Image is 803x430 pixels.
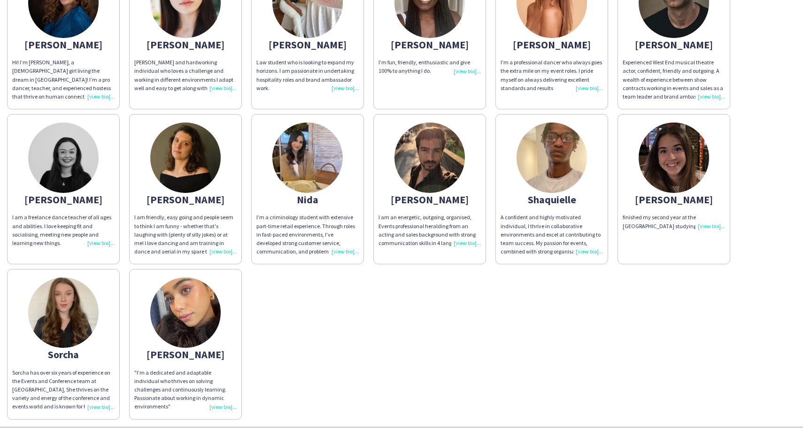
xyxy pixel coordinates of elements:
[28,277,99,348] img: thumb-682c68ce048e9.jpeg
[623,40,725,49] div: [PERSON_NAME]
[394,123,465,193] img: thumb-5d5aeb5ee8e83.jpeg
[378,58,481,75] div: I’m fun, friendly, enthusiastic and give 100% to anything I do.
[134,195,237,204] div: [PERSON_NAME]
[134,58,237,92] div: [PERSON_NAME] and hardworking individual who loves a challenge and working in different environme...
[28,123,99,193] img: thumb-66868e4fe27a5.jpeg
[256,195,359,204] div: Nida
[134,40,237,49] div: [PERSON_NAME]
[378,213,481,247] div: I am an energetic, outgoing, organised, Events professional heralding from an acting and sales ba...
[256,58,359,92] div: Law student who is looking to expand my horizons. I am passionate in undertaking hospitality role...
[12,58,115,101] div: Hi! I’m [PERSON_NAME], a [DEMOGRAPHIC_DATA] girl living the dream in [GEOGRAPHIC_DATA]! I’m a pro...
[12,40,115,49] div: [PERSON_NAME]
[378,195,481,204] div: [PERSON_NAME]
[150,277,221,348] img: thumb-66fed640e2fa7.jpg
[623,195,725,204] div: [PERSON_NAME]
[517,123,587,193] img: thumb-682df6aba054a.jpeg
[12,350,115,359] div: Sorcha
[639,123,709,193] img: thumb-bf428ccf-4f76-495d-b0d9-7fa2ca9f59dc.png
[272,123,343,193] img: thumb-68331370313a3.jpeg
[623,58,725,101] div: Experienced West End musical theatre actor, confident, friendly and outgoing. A wealth of experie...
[134,213,237,256] div: I am friendly, easy going and people seem to think I am funny - whether that's laughing with (ple...
[134,369,237,411] div: "I’m a dedicated and adaptable individual who thrives on solving challenges and continuously lear...
[134,350,237,359] div: [PERSON_NAME]
[256,40,359,49] div: [PERSON_NAME]
[378,40,481,49] div: [PERSON_NAME]
[256,213,359,256] div: I’m a criminology student with extensive part-time retail experience. Through roles in fast-paced...
[12,213,115,247] div: I am a freelance dance teacher of all ages and abilities. I love keeping fit and socialising, mee...
[501,213,603,256] div: A confident and highly motivated individual, I thrive in collaborative environments and excel at ...
[12,369,115,411] div: Sorcha has over six years of experience on the Events and Conference team at [GEOGRAPHIC_DATA], S...
[501,40,603,49] div: [PERSON_NAME]
[501,195,603,204] div: Shaquielle
[501,58,603,92] div: I'm a professional dancer who always goes the extra mile on my event roles. I pride myself on alw...
[12,195,115,204] div: [PERSON_NAME]
[150,123,221,193] img: thumb-682c8198edcf6.jpg
[623,213,725,230] div: finished my second year at the [GEOGRAPHIC_DATA] studying Economics.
